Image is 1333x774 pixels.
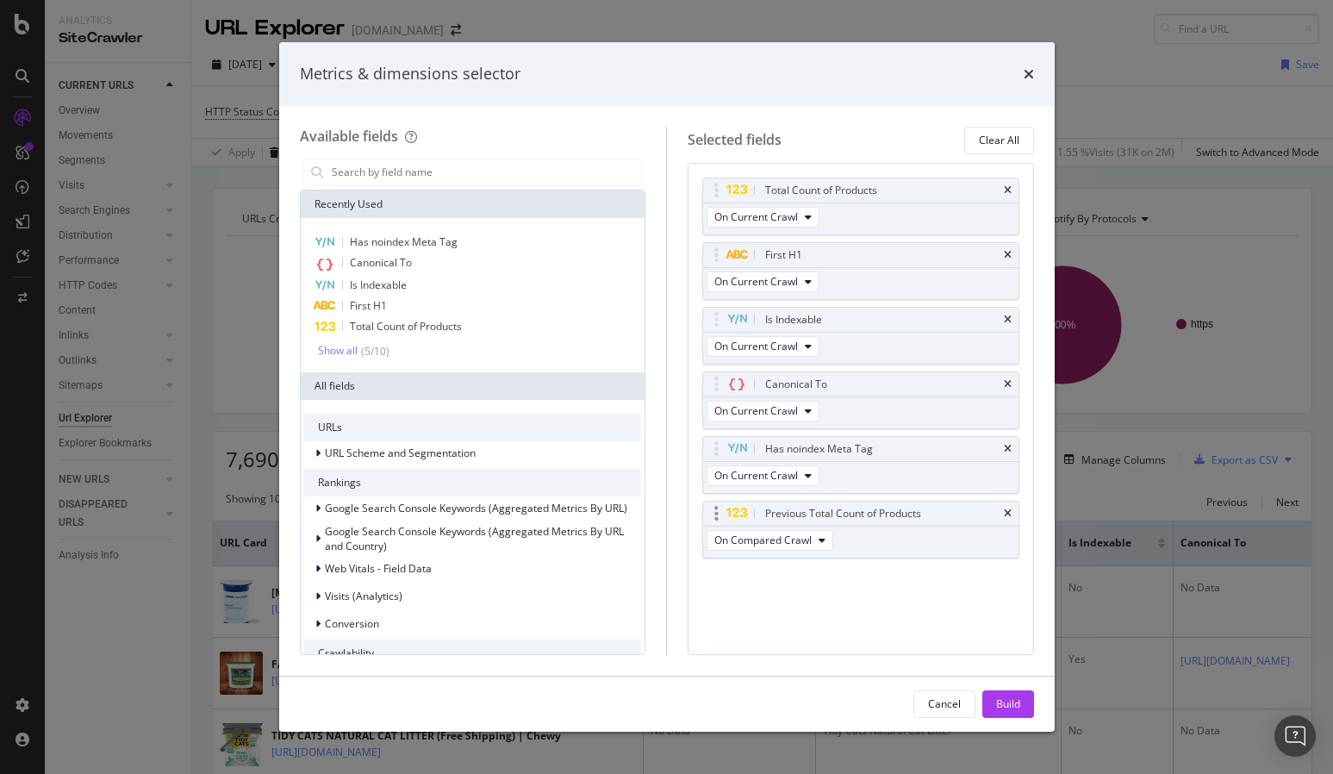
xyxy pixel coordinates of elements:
[301,372,645,400] div: All fields
[1004,315,1012,325] div: times
[707,530,833,551] button: On Compared Crawl
[714,403,798,418] span: On Current Crawl
[928,696,961,711] div: Cancel
[996,696,1020,711] div: Build
[765,247,802,264] div: First H1
[304,469,642,496] div: Rankings
[714,533,812,547] span: On Compared Crawl
[325,589,402,603] span: Visits (Analytics)
[325,616,379,631] span: Conversion
[350,319,462,334] span: Total Count of Products
[707,465,819,486] button: On Current Crawl
[714,468,798,483] span: On Current Crawl
[350,234,458,249] span: Has noindex Meta Tag
[1024,63,1034,85] div: times
[1004,379,1012,390] div: times
[714,209,798,224] span: On Current Crawl
[304,640,642,667] div: Crawlability
[350,298,387,313] span: First H1
[350,255,412,270] span: Canonical To
[913,690,975,718] button: Cancel
[765,505,921,522] div: Previous Total Count of Products
[1004,185,1012,196] div: times
[979,133,1019,147] div: Clear All
[1274,715,1316,757] div: Open Intercom Messenger
[304,414,642,441] div: URLs
[707,272,819,292] button: On Current Crawl
[300,127,398,146] div: Available fields
[714,339,798,353] span: On Current Crawl
[714,274,798,289] span: On Current Crawl
[702,501,1019,559] div: Previous Total Count of ProductstimesOn Compared Crawl
[325,524,624,553] span: Google Search Console Keywords (Aggregated Metrics By URL and Country)
[707,207,819,228] button: On Current Crawl
[702,178,1019,235] div: Total Count of ProductstimesOn Current Crawl
[318,345,358,357] div: Show all
[325,446,476,460] span: URL Scheme and Segmentation
[301,190,645,218] div: Recently Used
[765,182,877,199] div: Total Count of Products
[982,690,1034,718] button: Build
[1004,509,1012,519] div: times
[1004,444,1012,454] div: times
[325,561,432,576] span: Web Vitals - Field Data
[765,440,873,458] div: Has noindex Meta Tag
[1004,250,1012,260] div: times
[300,63,520,85] div: Metrics & dimensions selector
[330,159,642,185] input: Search by field name
[702,307,1019,365] div: Is IndexabletimesOn Current Crawl
[765,376,827,393] div: Canonical To
[325,501,627,515] span: Google Search Console Keywords (Aggregated Metrics By URL)
[350,278,407,292] span: Is Indexable
[707,401,819,421] button: On Current Crawl
[707,336,819,357] button: On Current Crawl
[702,436,1019,494] div: Has noindex Meta TagtimesOn Current Crawl
[702,371,1019,429] div: Canonical TotimesOn Current Crawl
[688,130,782,150] div: Selected fields
[358,344,389,359] div: ( 5 / 10 )
[964,127,1034,154] button: Clear All
[279,42,1055,732] div: modal
[765,311,822,328] div: Is Indexable
[702,242,1019,300] div: First H1timesOn Current Crawl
